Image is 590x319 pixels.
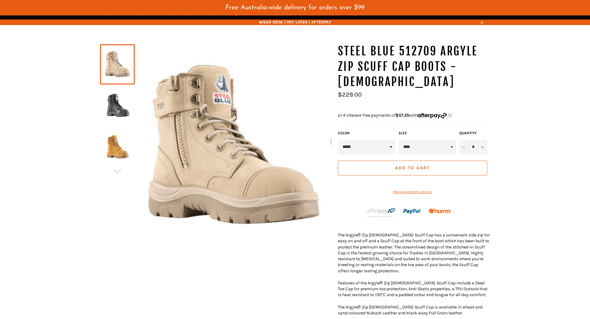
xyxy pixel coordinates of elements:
img: Afterpay-Logo-on-dark-bg_large.png [366,207,396,218]
span: WEAR NOW | PAY LATER | AFTERPAY [100,19,490,25]
h1: STEEL BLUE 512709 Argyle Zip Scuff Cap Boots - [DEMOGRAPHIC_DATA] [338,44,490,90]
img: Humm_core_logo_RGB-01_300x60px_small_195d8312-4386-4de7-b182-0ef9b6303a37.png [429,209,452,213]
p: Features of the Argyle® Zip [DEMOGRAPHIC_DATA]: Scuff Cap include a Steel Toe Cap for premium toe... [338,280,490,298]
label: Color [338,131,396,136]
label: Size [399,131,456,136]
a: More payment options [338,189,487,195]
p: The Argyle® Zip [DEMOGRAPHIC_DATA]: Scuff Cap is available in wheat and sand coloured Nubuck Leat... [338,304,490,316]
span: Add to Cart [395,165,430,170]
span: Free Australia-wide delivery for orders over $99 [225,4,365,11]
button: Reduce item quantity by one [459,140,469,154]
button: Increase item quantity by one [478,140,487,154]
span: $229.00 [338,91,362,98]
button: Add to Cart [338,161,487,175]
p: The Argyle® Zip [DEMOGRAPHIC_DATA]: Scuff Cap has a convenient side zip for easy on and off and a... [338,232,490,274]
img: STEEL BLUE 512709 Argyle Zip Scuff Cap Boots - Ladies - Workin' Gear [135,44,332,251]
img: STEEL BLUE 512709 Argyle Zip Scuff Cap Boots - Ladies - Workin' Gear [103,89,132,123]
img: STEEL BLUE 512709 Argyle Zip Scuff Cap Boots - Ladies - Workin' Gear [103,130,132,164]
img: paypal.png [403,202,422,221]
label: Quantity [459,131,487,136]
